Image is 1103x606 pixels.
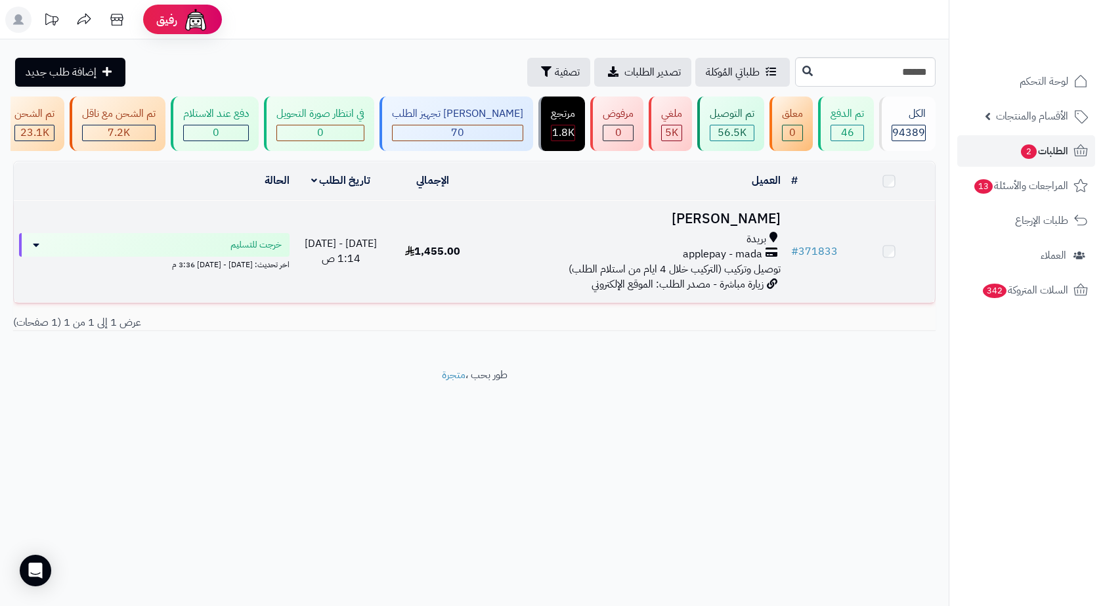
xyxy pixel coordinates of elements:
a: المراجعات والأسئلة13 [957,170,1095,202]
div: تم الدفع [831,106,864,121]
div: 0 [603,125,633,141]
div: مرتجع [551,106,575,121]
div: 23107 [15,125,54,141]
a: تم الشحن مع ناقل 7.2K [67,97,168,151]
span: 23.1K [20,125,49,141]
div: 7223 [83,125,155,141]
div: معلق [782,106,803,121]
div: [PERSON_NAME] تجهيز الطلب [392,106,523,121]
span: 1.8K [552,125,574,141]
div: Open Intercom Messenger [20,555,51,586]
span: بريدة [746,232,766,247]
span: 13 [974,179,993,194]
a: مرفوض 0 [588,97,646,151]
a: طلبات الإرجاع [957,205,1095,236]
button: تصفية [527,58,590,87]
span: 2 [1021,144,1037,159]
span: 46 [841,125,854,141]
div: 70 [393,125,523,141]
a: تحديثات المنصة [35,7,68,36]
div: 0 [277,125,364,141]
a: تم التوصيل 56.5K [695,97,767,151]
a: الكل94389 [876,97,938,151]
div: تم الشحن [14,106,54,121]
div: تم الشحن مع ناقل [82,106,156,121]
a: السلات المتروكة342 [957,274,1095,306]
a: في انتظار صورة التحويل 0 [261,97,377,151]
div: 4954 [662,125,681,141]
img: logo-2.png [1014,37,1091,64]
span: 7.2K [108,125,130,141]
span: 56.5K [718,125,746,141]
span: 0 [317,125,324,141]
span: إضافة طلب جديد [26,64,97,80]
a: إضافة طلب جديد [15,58,125,87]
h3: [PERSON_NAME] [485,211,781,227]
div: 0 [783,125,802,141]
a: #371833 [791,244,838,259]
div: اخر تحديث: [DATE] - [DATE] 3:36 م [19,257,290,271]
span: 1,455.00 [405,244,460,259]
div: 46 [831,125,863,141]
div: في انتظار صورة التحويل [276,106,364,121]
div: 0 [184,125,248,141]
span: 94389 [892,125,925,141]
span: 5K [665,125,678,141]
span: تصدير الطلبات [624,64,681,80]
span: العملاء [1041,246,1066,265]
span: 0 [789,125,796,141]
a: تصدير الطلبات [594,58,691,87]
span: applepay - mada [683,247,762,262]
span: توصيل وتركيب (التركيب خلال 4 ايام من استلام الطلب) [569,261,781,277]
a: ملغي 5K [646,97,695,151]
a: تاريخ الطلب [311,173,371,188]
span: السلات المتروكة [982,281,1068,299]
a: [PERSON_NAME] تجهيز الطلب 70 [377,97,536,151]
span: 342 [983,284,1006,298]
div: عرض 1 إلى 1 من 1 (1 صفحات) [3,315,475,330]
img: ai-face.png [183,7,209,33]
a: متجرة [442,367,465,383]
a: الإجمالي [416,173,449,188]
a: مرتجع 1.8K [536,97,588,151]
span: خرجت للتسليم [230,238,282,251]
a: لوحة التحكم [957,66,1095,97]
span: طلبات الإرجاع [1015,211,1068,230]
span: تصفية [555,64,580,80]
div: مرفوض [603,106,634,121]
a: دفع عند الاستلام 0 [168,97,261,151]
div: دفع عند الاستلام [183,106,249,121]
div: الكل [892,106,926,121]
span: [DATE] - [DATE] 1:14 ص [305,236,377,267]
a: العملاء [957,240,1095,271]
a: معلق 0 [767,97,815,151]
div: ملغي [661,106,682,121]
span: رفيق [156,12,177,28]
span: زيارة مباشرة - مصدر الطلب: الموقع الإلكتروني [592,276,764,292]
span: الطلبات [1020,142,1068,160]
a: طلباتي المُوكلة [695,58,790,87]
div: تم التوصيل [710,106,754,121]
span: 0 [213,125,219,141]
a: # [791,173,798,188]
div: 1806 [551,125,574,141]
span: لوحة التحكم [1020,72,1068,91]
a: الحالة [265,173,290,188]
span: 0 [615,125,622,141]
div: 56470 [710,125,754,141]
span: المراجعات والأسئلة [973,177,1068,195]
span: 70 [451,125,464,141]
a: تم الدفع 46 [815,97,876,151]
span: الأقسام والمنتجات [996,107,1068,125]
a: الطلبات2 [957,135,1095,167]
a: العميل [752,173,781,188]
span: # [791,244,798,259]
span: طلباتي المُوكلة [706,64,760,80]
